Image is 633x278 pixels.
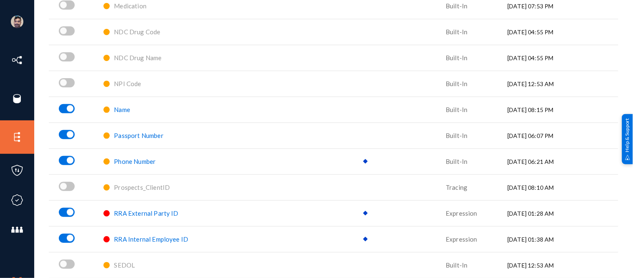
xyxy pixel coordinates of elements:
img: icon-elements.svg [11,131,23,143]
a: Medication [114,3,146,10]
span: RRA External Party ID [114,209,178,217]
a: RRA External Party ID [114,210,178,217]
span: Built-In [446,54,467,61]
span: Built-In [446,261,467,269]
a: NDC Drug Code [114,28,160,36]
img: ACg8ocK1ZkZ6gbMmCU1AeqPIsBvrTWeY1xNXvgxNjkUXxjcqAiPEIvU=s96-c [11,15,23,28]
a: Name [114,106,130,113]
td: [DATE] 01:28 AM [508,200,618,226]
td: [DATE] 08:10 AM [508,174,618,200]
td: [DATE] 12:53 AM [508,71,618,97]
img: icon-members.svg [11,224,23,236]
span: Built-In [446,2,467,10]
td: [DATE] 01:38 AM [508,226,618,252]
span: Built-In [446,158,467,165]
a: Prospects_ClientID [114,184,170,191]
span: Built-In [446,132,467,139]
a: SEDOL [114,262,135,269]
td: [DATE] 04:55 PM [508,45,618,71]
img: icon-sources.svg [11,92,23,105]
span: Built-In [446,28,467,36]
a: NPI Code [114,80,141,87]
td: [DATE] 12:53 AM [508,252,618,278]
td: [DATE] 06:21 AM [508,148,618,174]
span: Expression [446,209,477,217]
td: [DATE] 04:55 PM [508,19,618,45]
span: Prospects_ClientID [114,184,170,191]
span: Built-In [446,80,467,87]
td: [DATE] 06:07 PM [508,122,618,148]
a: RRA Internal Employee ID [114,236,188,243]
td: [DATE] 08:15 PM [508,97,618,122]
span: Expression [446,235,477,243]
span: Phone Number [114,158,156,165]
a: Passport Number [114,132,163,139]
img: icon-compliance.svg [11,194,23,207]
img: help_support.svg [625,155,630,160]
img: icon-policies.svg [11,164,23,177]
a: Phone Number [114,158,156,165]
span: Built-In [446,106,467,113]
span: Tracing [446,184,467,191]
a: NDC Drug Name [114,54,161,61]
span: Medication [114,2,146,10]
div: Help & Support [622,114,633,164]
img: icon-inventory.svg [11,54,23,66]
